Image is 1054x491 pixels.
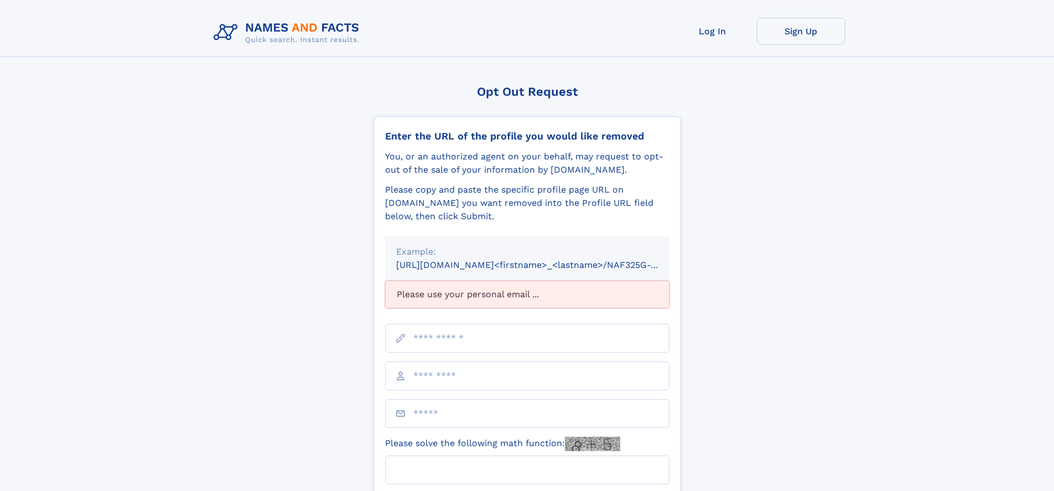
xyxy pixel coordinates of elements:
img: Logo Names and Facts [209,18,368,48]
div: Please use your personal email ... [385,281,669,308]
a: Sign Up [757,18,845,45]
small: [URL][DOMAIN_NAME]<firstname>_<lastname>/NAF325G-xxxxxxxx [396,260,690,270]
label: Please solve the following math function: [385,437,620,451]
a: Log In [668,18,757,45]
div: You, or an authorized agent on your behalf, may request to opt-out of the sale of your informatio... [385,150,669,177]
div: Please copy and paste the specific profile page URL on [DOMAIN_NAME] you want removed into the Pr... [385,183,669,223]
div: Opt Out Request [373,85,681,99]
div: Enter the URL of the profile you would like removed [385,130,669,142]
div: Example: [396,245,658,259]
